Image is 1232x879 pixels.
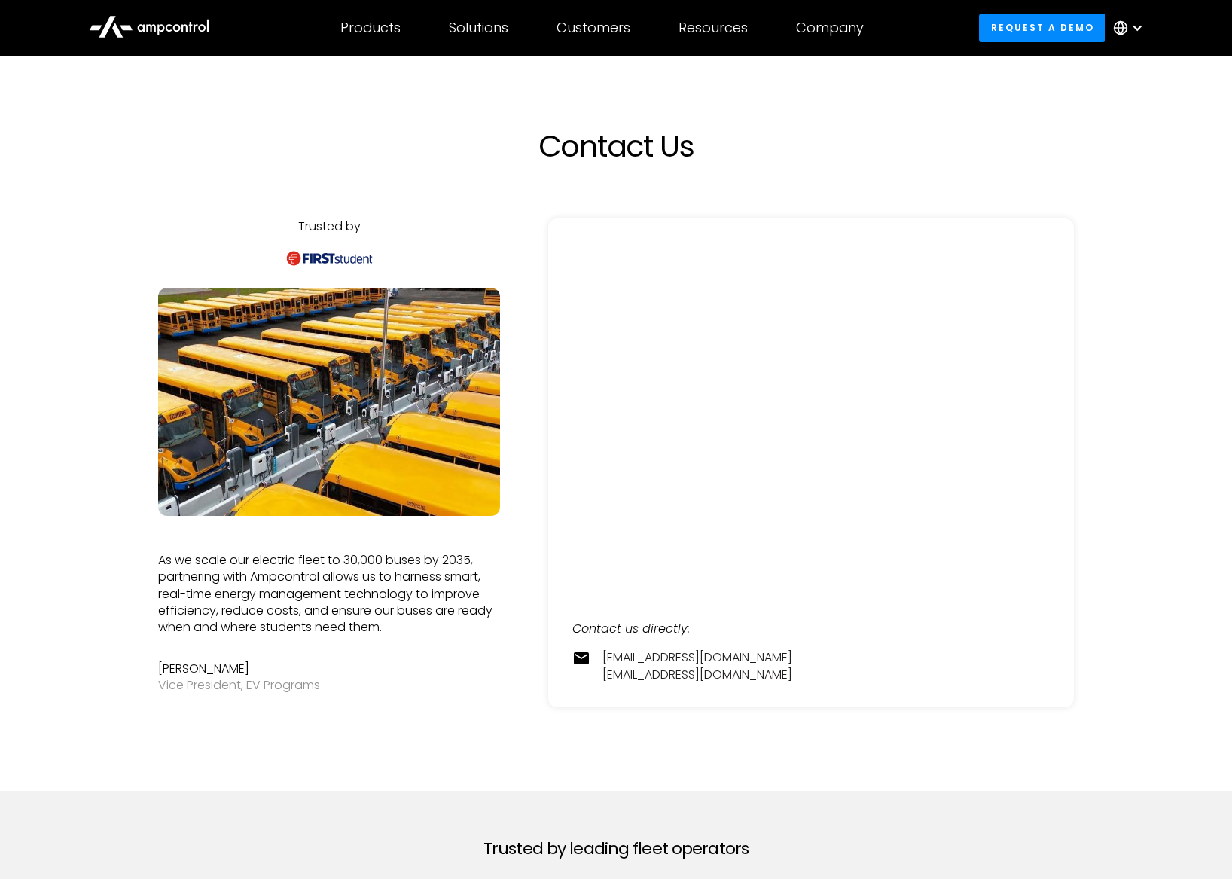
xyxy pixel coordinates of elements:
[483,839,749,859] h2: Trusted by leading fleet operators
[796,20,864,36] div: Company
[602,649,792,666] a: [EMAIL_ADDRESS][DOMAIN_NAME]
[572,243,1050,560] iframe: Form 0
[557,20,630,36] div: Customers
[679,20,748,36] div: Resources
[285,128,947,164] h1: Contact Us
[449,20,508,36] div: Solutions
[979,14,1105,41] a: Request a demo
[340,20,401,36] div: Products
[572,621,1050,637] div: Contact us directly:
[602,667,792,683] a: [EMAIL_ADDRESS][DOMAIN_NAME]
